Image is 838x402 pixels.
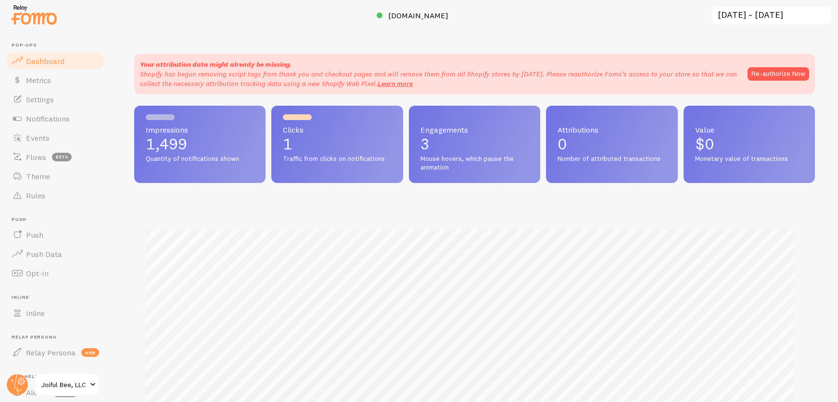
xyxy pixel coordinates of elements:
span: Quantity of notifications shown [146,155,254,163]
span: Notifications [26,114,70,123]
a: Push Data [6,244,105,264]
img: fomo-relay-logo-orange.svg [10,2,58,27]
a: Rules [6,186,105,205]
p: 3 [420,136,529,152]
a: Joiful Bee, LLC [35,373,100,396]
span: Opt-In [26,268,49,278]
span: Monetary value of transactions [695,155,803,163]
a: Push [6,225,105,244]
span: Relay Persona [26,348,76,357]
span: Push [12,217,105,223]
span: Push [26,230,43,240]
span: Inline [26,308,45,318]
span: Flows [26,152,46,162]
a: Notifications [6,109,105,128]
span: new [81,348,99,357]
span: Events [26,133,50,143]
span: Pop-ups [12,42,105,49]
span: $0 [695,134,714,153]
span: Rules [26,191,45,200]
p: 0 [558,136,666,152]
a: Learn more [378,79,413,88]
p: 1 [283,136,391,152]
p: Shopify has begun removing script tags from thank you and checkout pages and will remove them fro... [140,69,738,88]
a: Opt-In [6,264,105,283]
span: Inline [12,294,105,301]
a: Flows beta [6,147,105,167]
strong: Your attribution data might already be missing. [140,60,292,69]
span: Attributions [558,126,666,134]
span: Relay Persona [12,334,105,341]
span: Dashboard [26,56,64,66]
a: Events [6,128,105,147]
a: Settings [6,90,105,109]
span: Theme [26,171,50,181]
a: Relay Persona new [6,343,105,362]
button: Re-authorize Now [748,67,809,81]
span: Impressions [146,126,254,134]
a: Inline [6,304,105,323]
span: Engagements [420,126,529,134]
a: Metrics [6,71,105,90]
span: Settings [26,95,54,104]
span: Number of attributed transactions [558,155,666,163]
span: Push Data [26,249,62,259]
a: Theme [6,167,105,186]
span: Traffic from clicks on notifications [283,155,391,163]
span: Mouse hovers, which pause the animation [420,155,529,171]
span: beta [52,153,72,161]
a: Dashboard [6,51,105,71]
span: Metrics [26,75,51,85]
span: Joiful Bee, LLC [41,379,87,390]
span: Clicks [283,126,391,134]
p: 1,499 [146,136,254,152]
span: Value [695,126,803,134]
